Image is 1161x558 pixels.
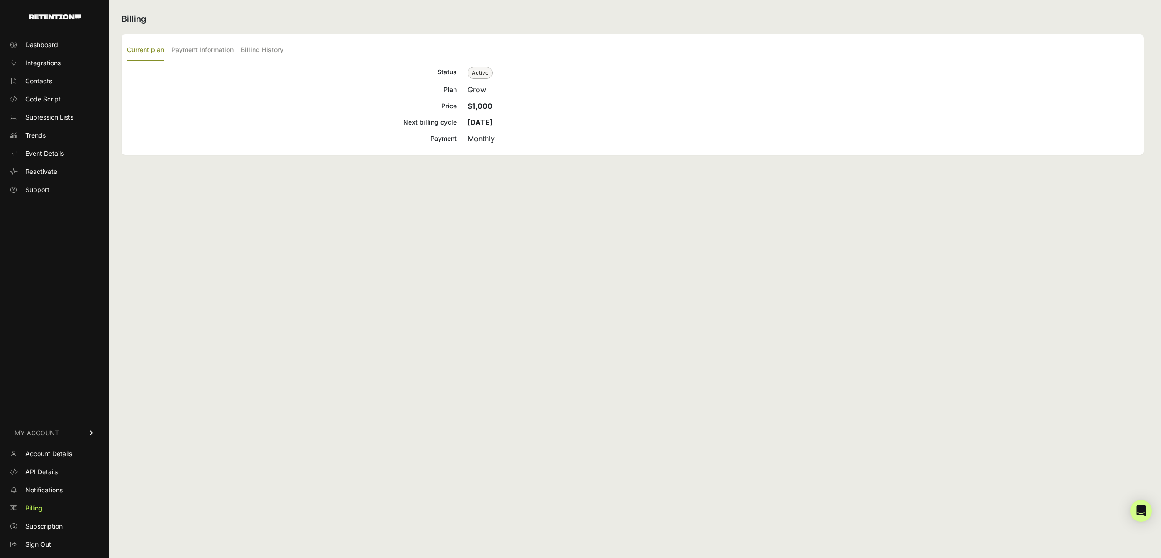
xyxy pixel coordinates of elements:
[5,419,103,447] a: MY ACCOUNT
[5,519,103,534] a: Subscription
[171,40,234,61] label: Payment Information
[25,504,43,513] span: Billing
[5,483,103,497] a: Notifications
[25,149,64,158] span: Event Details
[25,540,51,549] span: Sign Out
[5,183,103,197] a: Support
[127,133,457,144] div: Payment
[25,467,58,476] span: API Details
[25,449,72,458] span: Account Details
[5,501,103,515] a: Billing
[468,118,493,127] strong: [DATE]
[25,167,57,176] span: Reactivate
[5,38,103,52] a: Dashboard
[127,101,457,111] div: Price
[5,128,103,143] a: Trends
[127,40,164,61] label: Current plan
[1130,500,1152,522] div: Open Intercom Messenger
[5,110,103,125] a: Supression Lists
[25,113,73,122] span: Supression Lists
[5,74,103,88] a: Contacts
[25,486,63,495] span: Notifications
[468,101,493,111] strong: $1,000
[5,164,103,179] a: Reactivate
[468,133,1138,144] div: Monthly
[29,14,81,19] img: Retention.com
[468,84,1138,95] div: Grow
[25,58,61,67] span: Integrations
[25,131,46,140] span: Trends
[127,117,457,128] div: Next billing cycle
[468,67,493,79] span: Active
[127,67,457,79] div: Status
[5,146,103,161] a: Event Details
[15,428,59,438] span: MY ACCOUNT
[25,185,49,194] span: Support
[25,522,63,531] span: Subscription
[5,537,103,552] a: Sign Out
[25,77,52,86] span: Contacts
[241,40,283,61] label: Billing History
[5,56,103,70] a: Integrations
[122,13,1144,25] h2: Billing
[25,40,58,49] span: Dashboard
[5,447,103,461] a: Account Details
[127,84,457,95] div: Plan
[25,95,61,104] span: Code Script
[5,92,103,106] a: Code Script
[5,465,103,479] a: API Details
